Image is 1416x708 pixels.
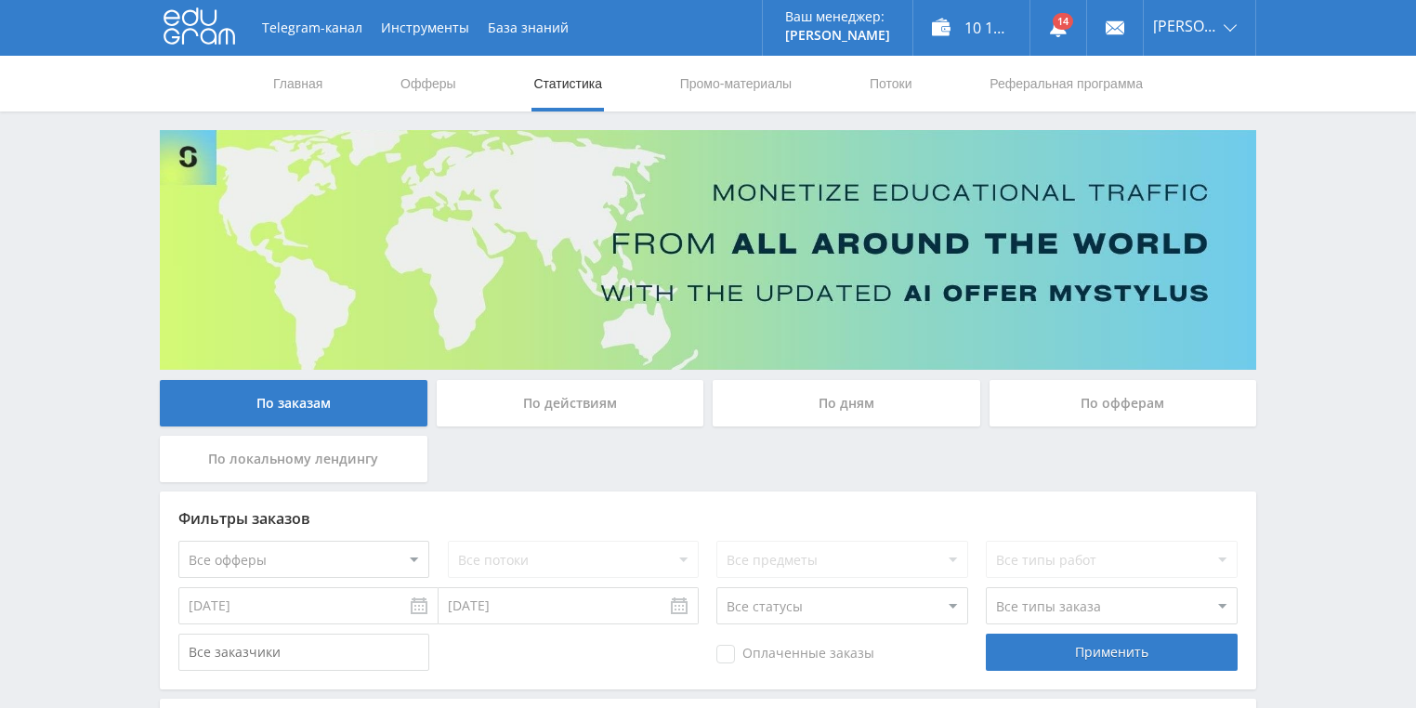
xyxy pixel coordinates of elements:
[785,28,890,43] p: [PERSON_NAME]
[1153,19,1218,33] span: [PERSON_NAME]
[868,56,914,111] a: Потоки
[678,56,793,111] a: Промо-материалы
[399,56,458,111] a: Офферы
[986,634,1237,671] div: Применить
[437,380,704,426] div: По действиям
[178,510,1238,527] div: Фильтры заказов
[160,130,1256,370] img: Banner
[713,380,980,426] div: По дням
[178,634,429,671] input: Все заказчики
[990,380,1257,426] div: По офферам
[531,56,604,111] a: Статистика
[988,56,1145,111] a: Реферальная программа
[785,9,890,24] p: Ваш менеджер:
[160,380,427,426] div: По заказам
[716,645,874,663] span: Оплаченные заказы
[160,436,427,482] div: По локальному лендингу
[271,56,324,111] a: Главная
